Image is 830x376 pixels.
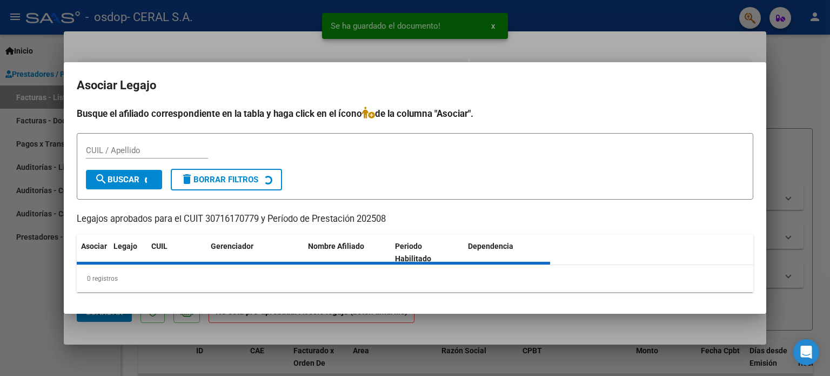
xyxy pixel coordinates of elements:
[95,175,139,184] span: Buscar
[180,173,193,186] mat-icon: delete
[793,339,819,365] div: Open Intercom Messenger
[151,242,168,250] span: CUIL
[113,242,137,250] span: Legajo
[211,242,253,250] span: Gerenciador
[77,213,753,226] p: Legajos aprobados para el CUIT 30716170779 y Período de Prestación 202508
[308,242,364,250] span: Nombre Afiliado
[395,242,431,263] span: Periodo Habilitado
[147,235,206,271] datatable-header-cell: CUIL
[206,235,304,271] datatable-header-cell: Gerenciador
[171,169,282,190] button: Borrar Filtros
[468,242,513,250] span: Dependencia
[77,107,753,121] h4: Busque el afiliado correspondiente en la tabla y haga click en el ícono de la columna "Asociar".
[391,235,464,271] datatable-header-cell: Periodo Habilitado
[109,235,147,271] datatable-header-cell: Legajo
[304,235,391,271] datatable-header-cell: Nombre Afiliado
[81,242,107,250] span: Asociar
[86,170,162,189] button: Buscar
[95,173,108,186] mat-icon: search
[77,265,753,292] div: 0 registros
[464,235,551,271] datatable-header-cell: Dependencia
[77,75,753,96] h2: Asociar Legajo
[180,175,258,184] span: Borrar Filtros
[77,235,109,271] datatable-header-cell: Asociar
